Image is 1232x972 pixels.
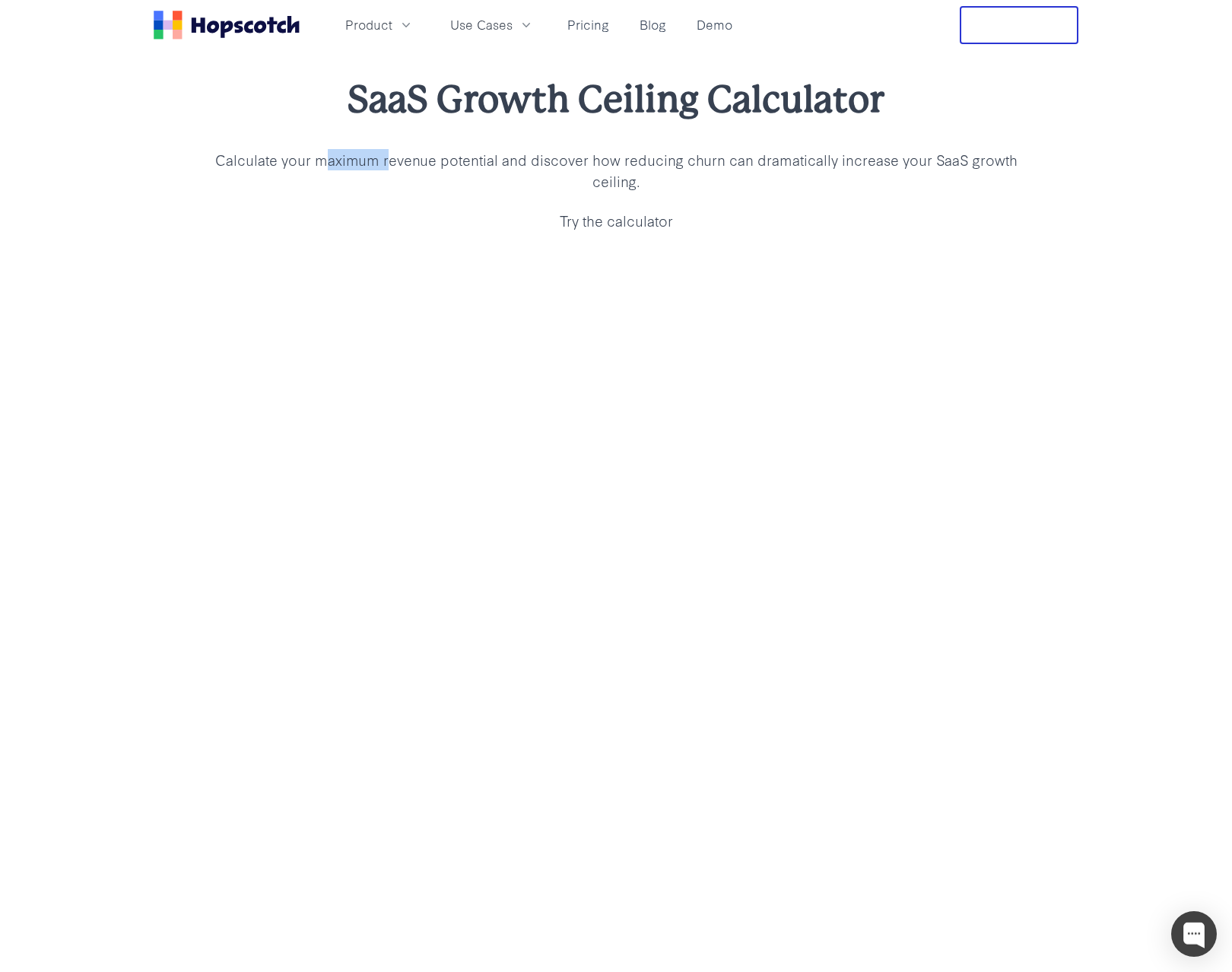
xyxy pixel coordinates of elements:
span: Use Cases [450,15,513,34]
a: Blog [633,12,672,37]
h1: SaaS Growth Ceiling Calculator [202,75,1030,125]
span: Product [345,15,392,34]
p: Calculate your maximum revenue potential and discover how reducing churn can dramatically increas... [202,149,1030,192]
button: Product [336,12,423,37]
button: Free Trial [960,6,1078,44]
button: Use Cases [441,12,543,37]
a: Pricing [561,12,615,37]
p: Try the calculator [202,210,1030,231]
a: Home [154,11,300,40]
a: Demo [691,12,738,37]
